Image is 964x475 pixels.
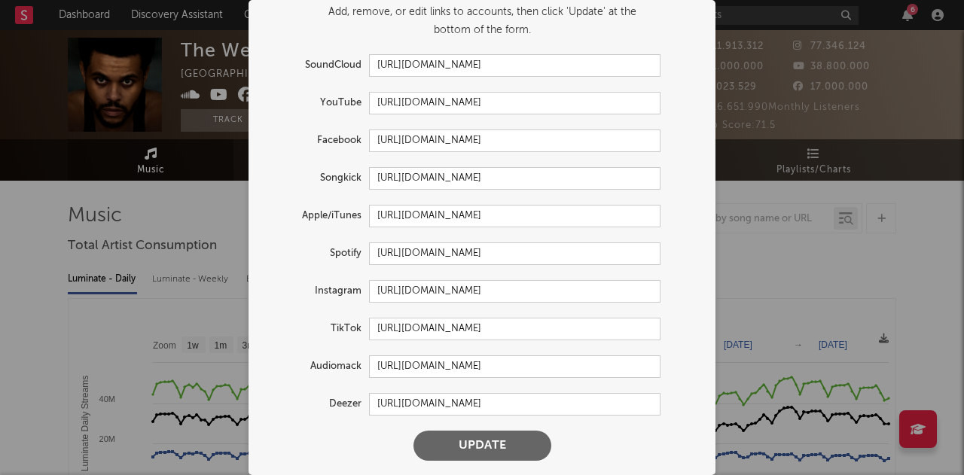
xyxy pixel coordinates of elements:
label: Songkick [264,169,369,187]
div: Add, remove, or edit links to accounts, then click 'Update' at the bottom of the form. [264,3,700,39]
label: Facebook [264,132,369,150]
button: Update [413,431,551,461]
label: Apple/iTunes [264,207,369,225]
label: Instagram [264,282,369,300]
label: Audiomack [264,358,369,376]
label: Deezer [264,395,369,413]
label: SoundCloud [264,56,369,75]
label: YouTube [264,94,369,112]
label: TikTok [264,320,369,338]
label: Spotify [264,245,369,263]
